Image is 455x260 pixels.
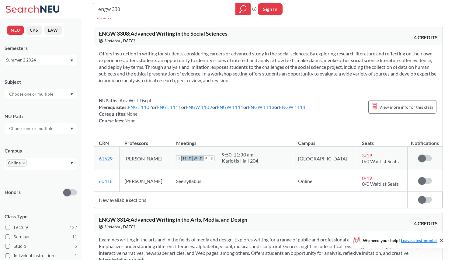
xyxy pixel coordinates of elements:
[203,156,209,161] span: F
[362,158,399,164] span: 0/0 Waitlist Seats
[6,90,57,98] input: Choose one or multiple
[72,234,77,240] span: 11
[5,213,77,220] span: Class Type
[379,103,433,111] span: View more info for this class
[258,3,283,15] button: Sign In
[5,189,21,196] p: Honors
[5,123,77,134] div: Dropdown arrow
[22,162,25,164] svg: X to remove pill
[176,156,182,161] span: S
[6,125,57,132] input: Choose one or multiple
[222,152,258,158] div: 9:50 - 11:30 am
[5,55,77,65] div: Summer 2 2024Dropdown arrow
[279,104,305,110] a: ENGW 1114
[105,37,135,44] span: Updated [DATE]
[363,238,437,243] span: We need your help!
[362,153,372,158] span: 3 / 19
[70,93,73,96] svg: Dropdown arrow
[362,175,372,181] span: 0 / 19
[176,178,201,184] span: See syllabus
[182,156,187,161] span: M
[99,50,438,84] section: Offers instruction in writing for students considering careers or advanced study in the social sc...
[99,156,113,161] a: 61529
[217,104,243,110] a: ENGW 1111
[99,97,306,124] div: NUPaths: Prerequisites: or or or or or Corequisites: Course fees:
[5,79,77,85] div: Subject
[248,104,274,110] a: ENGW 1113
[5,113,77,120] div: NU Path
[5,242,77,250] label: Studio
[235,3,251,15] div: magnifying glass
[5,233,77,241] label: Seminar
[98,4,231,14] input: Class, professor, course number, "phrase"
[127,111,137,117] span: None
[187,156,193,161] span: T
[5,158,77,170] div: OnlineX to remove pillDropdown arrow
[209,156,214,161] span: S
[362,181,399,187] span: 0/0 Waitlist Seats
[293,170,357,192] td: Online
[128,104,152,110] a: ENGL 1102
[70,162,73,164] svg: Dropdown arrow
[70,224,77,231] span: 122
[7,26,24,35] button: NEU
[99,30,227,37] span: ENGW 3308 : Advanced Writing in the Social Sciences
[222,158,258,164] div: Kariotis Hall 204
[120,170,171,192] td: [PERSON_NAME]
[99,178,113,184] a: 60418
[70,128,73,130] svg: Dropdown arrow
[5,223,77,231] label: Lecture
[414,220,438,227] span: 4 CREDITS
[119,98,151,103] span: Adv Writ Dscpl
[186,104,212,110] a: ENGW 1102
[124,118,135,123] span: None
[6,57,70,63] div: Summer 2 2024
[105,223,135,230] span: Updated [DATE]
[193,156,198,161] span: W
[239,5,247,13] svg: magnifying glass
[293,134,357,147] th: Campus
[99,216,247,223] span: ENGW 3314 : Advanced Writing in the Arts, Media, and Design
[99,140,109,146] div: CRN
[414,34,438,41] span: 4 CREDITS
[6,159,27,167] span: OnlineX to remove pill
[70,59,73,62] svg: Dropdown arrow
[357,134,408,147] th: Seats
[401,238,437,243] a: Leave a testimonial
[5,45,77,51] div: Semesters
[120,134,171,147] th: Professors
[120,147,171,170] td: [PERSON_NAME]
[5,147,77,154] div: Campus
[75,252,77,259] span: 1
[198,156,203,161] span: T
[408,134,443,147] th: Notifications
[157,104,181,110] a: ENGL 1111
[94,192,408,208] td: New available sections
[75,243,77,250] span: 6
[44,26,62,35] button: LAW
[5,252,77,260] label: Individual Instruction
[5,89,77,99] div: Dropdown arrow
[293,147,357,170] td: [GEOGRAPHIC_DATA]
[26,26,42,35] button: CPS
[171,134,293,147] th: Meetings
